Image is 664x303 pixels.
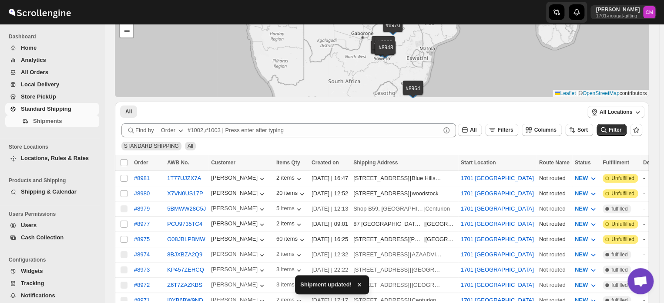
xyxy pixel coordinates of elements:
[461,251,534,258] button: 1701 [GEOGRAPHIC_DATA]
[135,126,154,135] span: Find by
[312,220,348,228] div: [DATE] | 09:01
[120,106,137,118] button: All
[5,152,99,164] button: Locations, Rules & Rates
[461,221,534,227] button: 1701 [GEOGRAPHIC_DATA]
[167,282,202,288] button: Z6T7ZAZKBS
[211,174,266,183] div: [PERSON_NAME]
[539,174,570,183] div: Not routed
[211,220,266,229] button: [PERSON_NAME]
[312,204,348,213] div: [DATE] | 12:13
[353,160,398,166] span: Shipping Address
[534,127,556,133] span: Columns
[353,281,409,289] div: [STREET_ADDRESS]
[577,127,588,133] span: Sort
[597,124,627,136] button: Filter
[539,204,570,213] div: Not routed
[539,250,570,259] div: Not routed
[575,190,588,197] span: NEW
[134,175,150,181] button: #8981
[5,115,99,127] button: Shipments
[167,251,202,258] button: 8BJXBZA2Q9
[188,143,193,149] span: All
[353,174,409,183] div: [STREET_ADDRESS]
[134,282,150,288] button: #8972
[461,236,534,242] button: 1701 [GEOGRAPHIC_DATA]
[276,190,306,198] button: 20 items
[609,127,621,133] span: Filter
[353,266,409,274] div: [STREET_ADDRESS]
[353,189,456,198] div: |
[276,266,303,275] div: 3 items
[312,189,348,198] div: [DATE] | 12:52
[575,160,591,166] span: Status
[134,160,148,166] span: Order
[353,174,456,183] div: |
[134,190,150,197] div: #8980
[276,220,303,229] button: 2 items
[412,281,442,289] div: [GEOGRAPHIC_DATA], [GEOGRAPHIC_DATA]
[539,235,570,244] div: Not routed
[412,266,442,274] div: [GEOGRAPHIC_DATA]
[611,236,634,243] span: Unfulfilled
[5,66,99,78] button: All Orders
[21,234,64,241] span: Cash Collection
[603,160,629,166] span: Fulfillment
[458,124,482,136] button: All
[555,90,576,96] a: Leaflet
[211,190,266,198] button: [PERSON_NAME]
[9,211,100,218] span: Users Permissions
[570,171,603,185] button: NEW
[522,124,561,136] button: Columns
[211,281,266,290] div: [PERSON_NAME]
[611,266,627,273] span: fulfilled
[134,266,150,273] button: #8973
[211,266,266,275] button: [PERSON_NAME]
[596,13,640,18] p: 1701-nougat-gifting
[276,205,303,214] div: 5 items
[134,236,150,242] div: #8975
[9,143,100,150] span: Store Locations
[276,174,303,183] button: 2 items
[570,248,603,262] button: NEW
[276,281,303,290] button: 3 items
[627,268,654,294] a: Open chat
[167,221,202,227] button: PCU9735TC4
[575,251,588,258] span: NEW
[9,256,100,263] span: Configurations
[575,236,588,242] span: NEW
[412,174,442,183] div: Blue Hills Midrand
[276,235,306,244] div: 60 items
[570,278,603,292] button: NEW
[5,289,99,302] button: Notifications
[276,160,300,166] span: Items Qty
[611,205,627,212] span: fulfilled
[125,108,132,115] span: All
[312,250,348,259] div: [DATE] | 12:32
[124,25,130,36] span: −
[188,123,440,137] input: #1002,#1003 | Press enter after typing
[575,266,588,273] span: NEW
[167,205,206,212] button: 5BMWW28C5J
[470,127,476,133] span: All
[575,205,588,212] span: NEW
[587,106,644,118] button: All Locations
[7,1,72,23] img: ScrollEngine
[353,204,456,213] div: |
[611,190,634,197] span: Unfulfilled
[378,49,391,58] img: Marker
[312,266,348,274] div: [DATE] | 22:22
[9,33,100,40] span: Dashboard
[379,48,392,58] img: Marker
[353,250,456,259] div: |
[134,205,150,212] button: #8979
[611,251,627,258] span: fulfilled
[461,205,534,212] button: 1701 [GEOGRAPHIC_DATA]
